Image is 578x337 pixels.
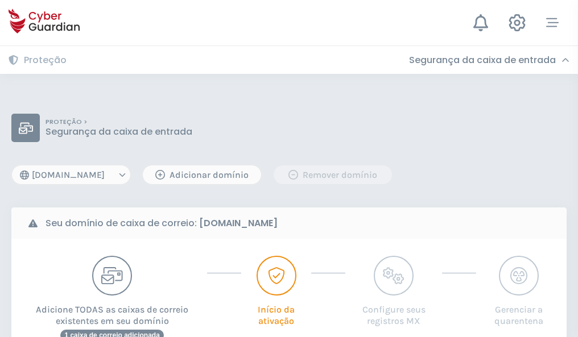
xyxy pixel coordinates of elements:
div: Segurança da caixa de entrada [409,55,569,66]
p: Adicione TODAS as caixas de correio existentes em seu domínio [28,296,196,327]
strong: [DOMAIN_NAME] [199,217,278,230]
button: Remover domínio [273,165,393,185]
div: Remover domínio [282,168,383,182]
button: Configure seus registros MX [357,256,431,327]
p: Início da ativação [253,296,299,327]
p: Configure seus registros MX [357,296,431,327]
p: Segurança da caixa de entrada [46,126,192,138]
button: Gerenciar a quarentena [488,256,550,327]
button: Adicionar domínio [142,165,262,185]
h3: Segurança da caixa de entrada [409,55,556,66]
h3: Proteção [24,55,67,66]
p: PROTEÇÃO > [46,118,192,126]
button: Início da ativação [253,256,299,327]
p: Gerenciar a quarentena [488,296,550,327]
b: Seu domínio de caixa de correio: [46,217,278,230]
div: Adicionar domínio [151,168,253,182]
